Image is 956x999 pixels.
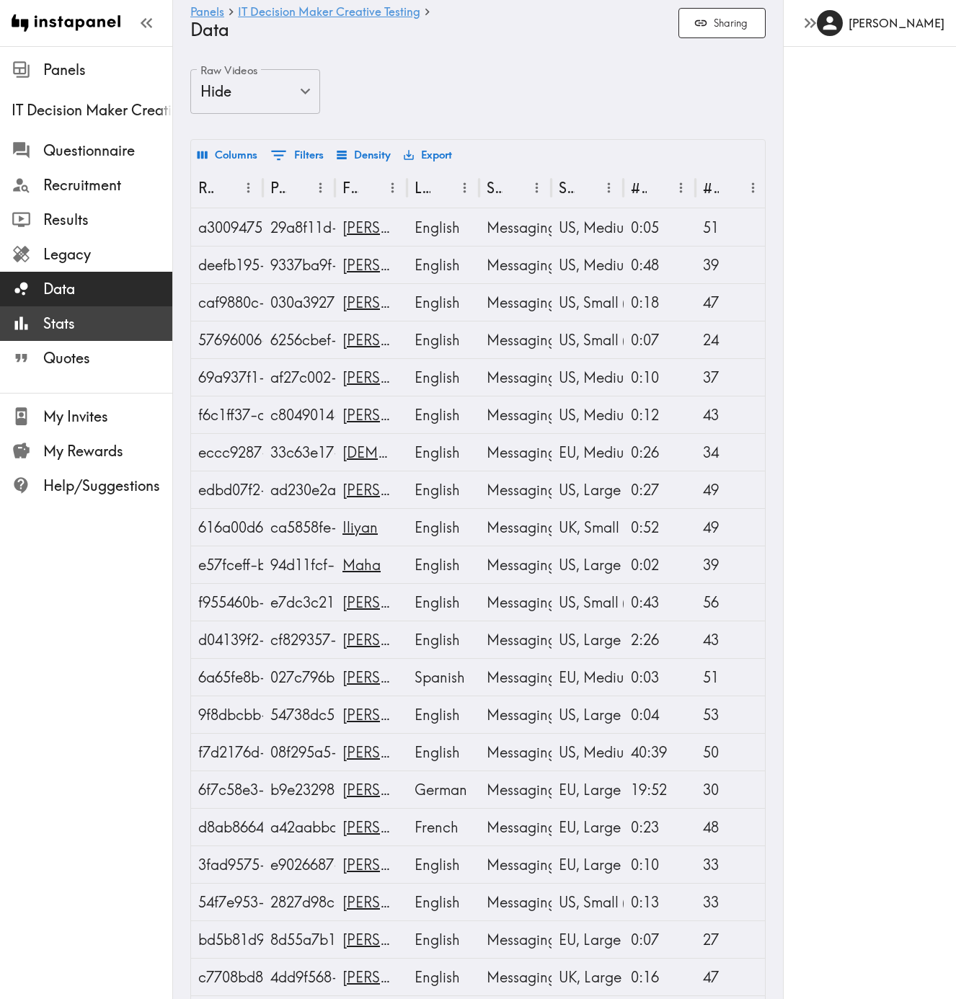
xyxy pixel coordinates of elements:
div: 34 [703,434,761,471]
div: Messaging B, Visual D [487,959,544,995]
div: US, Large (501+) [559,696,616,733]
button: Sort [720,177,743,199]
div: f6c1ff37-c53b-40d3-87ae-0b72f0b1eab5 [198,396,256,433]
div: Messaging A, Visual C [487,284,544,321]
a: Susanth [342,931,460,949]
div: 0:48 [631,247,689,283]
div: Messaging B, Visual D [487,584,544,621]
div: Messaging B, Visual D [487,247,544,283]
div: Messaging A, Visual C [487,771,544,808]
div: #1 There is a new instapanel! [631,179,647,197]
div: 37 [703,359,761,396]
div: Messaging A, Visual C [487,359,544,396]
div: Messaging A, Visual C [487,546,544,583]
div: 0:13 [631,884,689,920]
button: Menu [453,177,476,199]
div: Messaging B, Visual D [487,434,544,471]
a: Samer [342,631,460,649]
a: Andy [342,481,460,499]
button: Menu [381,177,404,199]
a: Vaibhav [342,443,505,461]
div: 27 [703,921,761,958]
div: Messaging A, Visual C [487,471,544,508]
div: English [415,359,472,396]
div: f955460b-ebf8-4dc1-846b-f041b0885882 [198,584,256,621]
div: f7d2176d-2b8c-4857-89e7-d3375df70df2 [198,734,256,771]
span: IT Decision Maker Creative Testing [12,100,172,120]
div: 48 [703,809,761,845]
button: Show filters [267,143,327,168]
button: Density [333,143,394,167]
div: 39 [703,546,761,583]
div: edbd07f2-dbb5-4849-8ab0-f83e3099870b [198,471,256,508]
button: Menu [598,177,620,199]
div: 0:52 [631,509,689,546]
div: 33c63e17-6e13-4a9f-a76e-bea78fc25938 [270,434,328,471]
div: 0:07 [631,321,689,358]
a: Andre [342,406,460,424]
a: Nick [342,893,460,911]
div: EU, Medium (101-500) [559,434,616,471]
div: Messaging B, Visual D [487,809,544,845]
div: eccc9287-eb8c-4f47-bd8a-a9c1834930de [198,434,256,471]
div: US, Large (501+) [559,621,616,658]
div: 0:12 [631,396,689,433]
div: e7dc3c21-5bf4-4741-8b28-f8a052ef5188 [270,584,328,621]
div: 69a937f1-4025-47d2-8330-fd1b8d243c30 [198,359,256,396]
div: 51 [703,209,761,246]
a: Eric [342,743,460,761]
span: Legacy [43,244,172,265]
div: 08f295a5-c918-4980-941e-766cbeee308d [270,734,328,771]
div: ca5858fe-523a-40c2-8ec6-3bafb1765ba2 [270,509,328,546]
div: English [415,921,472,958]
div: c7708bd8-7303-4a49-9812-1ce484e722f2 [198,959,256,995]
div: 51 [703,659,761,696]
button: Menu [670,177,692,199]
button: Menu [309,177,332,199]
div: 30 [703,771,761,808]
div: 39 [703,247,761,283]
div: 3fad9575-f6b1-4045-bec3-3617a321fcd6 [198,846,256,883]
a: Alberto [342,668,460,686]
div: a42aabbd-4750-4d8f-9e06-337c91c00f5e [270,809,328,845]
div: 54f7e953-1139-45e6-bce3-2839b1c03f57 [198,884,256,920]
div: #2 What is your age? [703,179,719,197]
div: 24 [703,321,761,358]
div: Response ID [198,179,214,197]
label: Raw Videos [200,63,258,79]
div: English [415,584,472,621]
div: 0:10 [631,846,689,883]
div: 4dd9f568-2238-41aa-bb32-f4320b53ef79 [270,959,328,995]
div: English [415,434,472,471]
div: d04139f2-4c2d-4382-9dac-d41783431a53 [198,621,256,658]
div: EU, Large (501+) [559,809,616,845]
div: Messaging A, Visual C [487,734,544,771]
div: 33 [703,884,761,920]
div: 2827d98c-e924-4dfb-8dfb-467c410c42b1 [270,884,328,920]
div: First Name [342,179,358,197]
div: English [415,209,472,246]
div: Messaging B, Visual D [487,696,544,733]
span: My Invites [43,407,172,427]
div: EU, Large (501+) [559,846,616,883]
div: 6f7c58e3-132e-4d47-a991-b9da5402b94c [198,771,256,808]
div: Messaging B, Visual D [487,396,544,433]
div: deefb195-44de-421f-88cd-4b7b380cf02d [198,247,256,283]
div: 0:10 [631,359,689,396]
div: b9e23298-b6f5-4593-92b5-b86d2c3a803f [270,771,328,808]
button: Menu [237,177,260,199]
div: English [415,696,472,733]
div: English [415,884,472,920]
div: US, Small (21-100) [559,584,616,621]
div: US, Small (21-100) [559,884,616,920]
div: 0:04 [631,696,689,733]
div: English [415,509,472,546]
div: Messaging B, Visual D [487,621,544,658]
button: Menu [526,177,548,199]
div: 47 [703,284,761,321]
div: 0:05 [631,209,689,246]
a: Isaac [342,368,460,386]
span: Stats [43,314,172,334]
div: English [415,959,472,995]
button: Sort [432,177,454,199]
